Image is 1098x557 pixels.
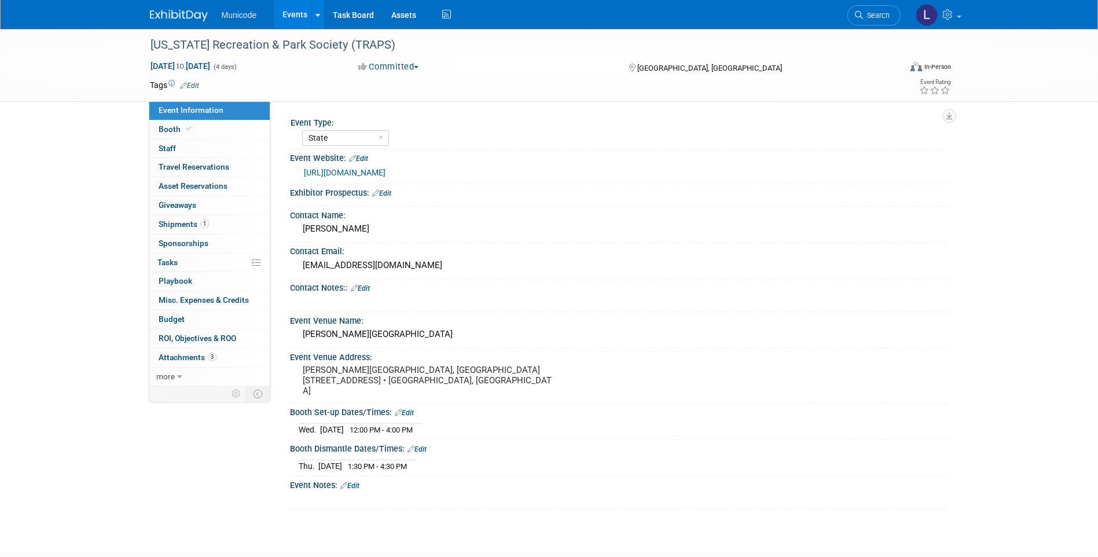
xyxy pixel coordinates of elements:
[372,189,391,197] a: Edit
[847,5,901,25] a: Search
[149,158,270,177] a: Travel Reservations
[349,155,368,163] a: Edit
[290,279,949,294] div: Contact Notes::
[159,334,236,343] span: ROI, Objectives & ROO
[159,124,194,134] span: Booth
[348,462,407,471] span: 1:30 PM - 4:30 PM
[290,243,949,257] div: Contact Email:
[863,11,890,20] span: Search
[159,314,185,324] span: Budget
[637,64,782,72] span: [GEOGRAPHIC_DATA], [GEOGRAPHIC_DATA]
[832,60,952,78] div: Event Format
[159,353,216,362] span: Attachments
[290,149,949,164] div: Event Website:
[208,353,216,361] span: 3
[290,477,949,492] div: Event Notes:
[159,144,176,153] span: Staff
[150,61,211,71] span: [DATE] [DATE]
[149,272,270,291] a: Playbook
[150,79,199,91] td: Tags
[924,63,951,71] div: In-Person
[186,126,192,132] i: Booth reservation complete
[157,258,178,267] span: Tasks
[149,196,270,215] a: Giveaways
[159,295,249,305] span: Misc. Expenses & Credits
[159,239,208,248] span: Sponsorships
[395,409,414,417] a: Edit
[180,82,199,90] a: Edit
[919,79,950,85] div: Event Rating
[290,207,949,221] div: Contact Name:
[149,234,270,253] a: Sponsorships
[354,61,423,73] button: Committed
[149,140,270,158] a: Staff
[290,440,949,455] div: Booth Dismantle Dates/Times:
[299,220,940,238] div: [PERSON_NAME]
[149,177,270,196] a: Asset Reservations
[226,386,247,401] td: Personalize Event Tab Strip
[299,256,940,274] div: [EMAIL_ADDRESS][DOMAIN_NAME]
[149,310,270,329] a: Budget
[159,181,227,190] span: Asset Reservations
[159,200,196,210] span: Giveaways
[291,114,943,129] div: Event Type:
[910,62,922,71] img: Format-Inperson.png
[407,445,427,453] a: Edit
[290,349,949,363] div: Event Venue Address:
[351,284,370,292] a: Edit
[159,162,229,171] span: Travel Reservations
[299,460,318,472] td: Thu.
[222,10,257,20] span: Municode
[149,329,270,348] a: ROI, Objectives & ROO
[175,61,186,71] span: to
[159,219,209,229] span: Shipments
[149,368,270,386] a: more
[303,365,552,396] pre: [PERSON_NAME][GEOGRAPHIC_DATA], [GEOGRAPHIC_DATA] [STREET_ADDRESS] • [GEOGRAPHIC_DATA], [GEOGRAPH...
[149,254,270,272] a: Tasks
[159,105,223,115] span: Event Information
[246,386,270,401] td: Toggle Event Tabs
[318,460,342,472] td: [DATE]
[290,312,949,327] div: Event Venue Name:
[156,372,175,381] span: more
[200,219,209,228] span: 1
[149,215,270,234] a: Shipments1
[340,482,359,490] a: Edit
[149,120,270,139] a: Booth
[299,423,320,435] td: Wed.
[159,276,192,285] span: Playbook
[150,10,208,21] img: ExhibitDay
[290,184,949,199] div: Exhibitor Prospectus:
[304,168,385,177] a: [URL][DOMAIN_NAME]
[149,349,270,367] a: Attachments3
[350,426,413,434] span: 12:00 PM - 4:00 PM
[290,404,949,419] div: Booth Set-up Dates/Times:
[149,101,270,120] a: Event Information
[212,63,237,71] span: (4 days)
[149,291,270,310] a: Misc. Expenses & Credits
[299,325,940,343] div: [PERSON_NAME][GEOGRAPHIC_DATA]
[916,4,938,26] img: Laurence Brown
[146,35,883,56] div: [US_STATE] Recreation & Park Society (TRAPS)
[320,423,344,435] td: [DATE]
